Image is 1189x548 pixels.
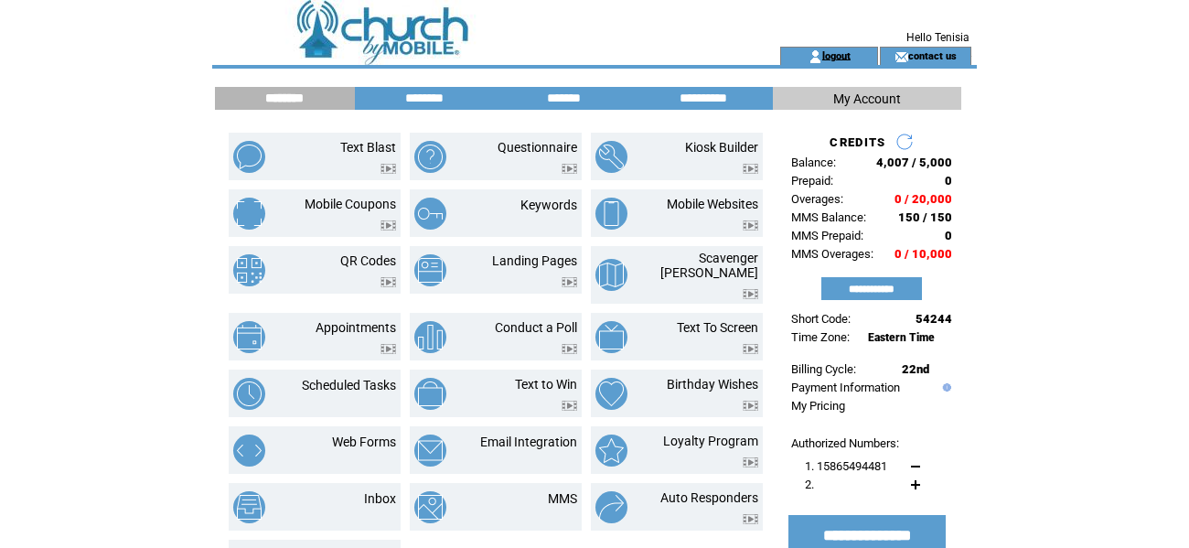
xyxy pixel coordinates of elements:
[233,491,265,523] img: inbox.png
[791,210,866,224] span: MMS Balance:
[380,220,396,231] img: video.png
[876,156,952,169] span: 4,007 / 5,000
[791,192,843,206] span: Overages:
[414,435,446,467] img: email-integration.png
[233,321,265,353] img: appointments.png
[233,254,265,286] img: qr-codes.png
[809,49,822,64] img: account_icon.gif
[414,141,446,173] img: questionnaire.png
[595,141,627,173] img: kiosk-builder.png
[868,331,935,344] span: Eastern Time
[562,344,577,354] img: video.png
[332,435,396,449] a: Web Forms
[595,259,627,291] img: scavenger-hunt.png
[663,434,758,448] a: Loyalty Program
[515,377,577,392] a: Text to Win
[595,321,627,353] img: text-to-screen.png
[894,49,908,64] img: contact_us_icon.gif
[945,174,952,188] span: 0
[830,135,885,149] span: CREDITS
[791,247,873,261] span: MMS Overages:
[233,141,265,173] img: text-blast.png
[685,140,758,155] a: Kiosk Builder
[822,49,851,61] a: logout
[791,381,900,394] a: Payment Information
[898,210,952,224] span: 150 / 150
[791,312,851,326] span: Short Code:
[520,198,577,212] a: Keywords
[677,320,758,335] a: Text To Screen
[414,198,446,230] img: keywords.png
[945,229,952,242] span: 0
[743,344,758,354] img: video.png
[667,197,758,211] a: Mobile Websites
[414,321,446,353] img: conduct-a-poll.png
[316,320,396,335] a: Appointments
[791,436,899,450] span: Authorized Numbers:
[380,277,396,287] img: video.png
[805,459,887,473] span: 1. 15865494481
[902,362,929,376] span: 22nd
[743,401,758,411] img: video.png
[380,164,396,174] img: video.png
[302,378,396,392] a: Scheduled Tasks
[562,164,577,174] img: video.png
[660,251,758,280] a: Scavenger [PERSON_NAME]
[340,253,396,268] a: QR Codes
[548,491,577,506] a: MMS
[595,198,627,230] img: mobile-websites.png
[791,362,856,376] span: Billing Cycle:
[667,377,758,392] a: Birthday Wishes
[908,49,957,61] a: contact us
[894,247,952,261] span: 0 / 10,000
[938,383,951,392] img: help.gif
[791,174,833,188] span: Prepaid:
[498,140,577,155] a: Questionnaire
[906,31,969,44] span: Hello Tenisia
[791,399,845,413] a: My Pricing
[743,514,758,524] img: video.png
[414,378,446,410] img: text-to-win.png
[480,435,577,449] a: Email Integration
[414,491,446,523] img: mms.png
[833,91,901,106] span: My Account
[894,192,952,206] span: 0 / 20,000
[340,140,396,155] a: Text Blast
[495,320,577,335] a: Conduct a Poll
[380,344,396,354] img: video.png
[595,435,627,467] img: loyalty-program.png
[364,491,396,506] a: Inbox
[562,277,577,287] img: video.png
[233,435,265,467] img: web-forms.png
[233,198,265,230] img: mobile-coupons.png
[305,197,396,211] a: Mobile Coupons
[660,490,758,505] a: Auto Responders
[743,164,758,174] img: video.png
[595,378,627,410] img: birthday-wishes.png
[743,289,758,299] img: video.png
[791,229,863,242] span: MMS Prepaid:
[233,378,265,410] img: scheduled-tasks.png
[791,330,850,344] span: Time Zone:
[916,312,952,326] span: 54244
[743,457,758,467] img: video.png
[595,491,627,523] img: auto-responders.png
[791,156,836,169] span: Balance:
[562,401,577,411] img: video.png
[743,220,758,231] img: video.png
[414,254,446,286] img: landing-pages.png
[492,253,577,268] a: Landing Pages
[805,478,814,491] span: 2.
